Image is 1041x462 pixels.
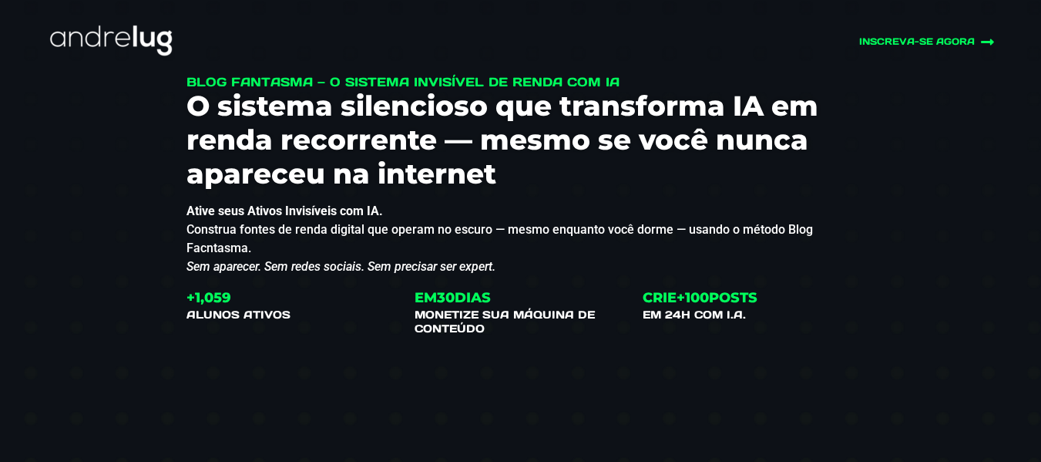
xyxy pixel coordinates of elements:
[643,288,757,308] div: CRIE+ POSTS
[643,308,757,322] h4: EM 24H COM I.A.
[186,75,855,89] h1: Blog Fantasma — O Sistema Invisível de Renda com IA
[186,89,855,191] h3: O sistema silencioso que transforma IA em renda recorrente — mesmo se você nunca apareceu na inte...
[415,308,627,336] h4: MONETIZE SUA MÁQUINA DE CONTEÚDO
[437,289,455,306] span: 30
[186,204,383,218] strong: Ative seus Ativos Invisíveis com IA.
[708,35,995,49] a: INSCREVA-SE AGORA
[195,289,231,306] span: 1,059
[186,202,855,276] p: Construa fontes de renda digital que operam no escuro — mesmo enquanto você dorme — usando o méto...
[685,289,709,306] span: 100
[415,288,627,308] div: EM DIAS
[186,308,290,322] h4: ALUNOS ativos
[186,288,290,308] div: +
[186,259,495,274] em: Sem aparecer. Sem redes sociais. Sem precisar ser expert.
